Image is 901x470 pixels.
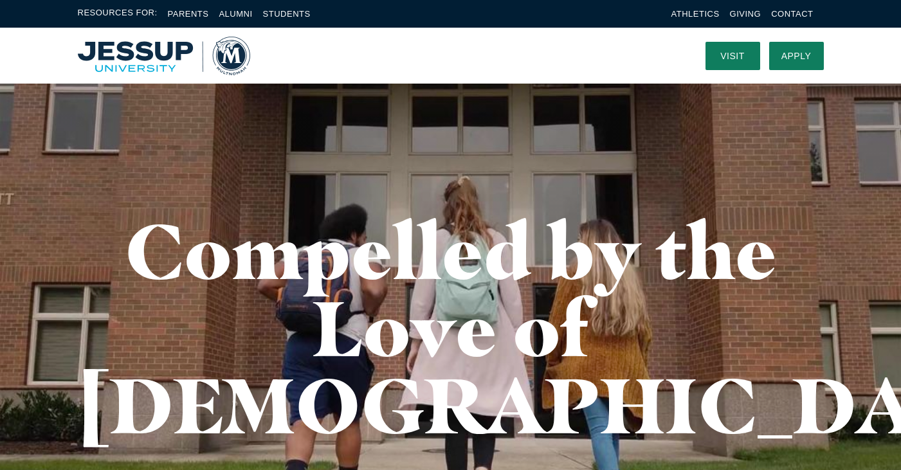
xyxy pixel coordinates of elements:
a: Students [263,9,311,19]
a: Apply [769,42,824,70]
a: Alumni [219,9,252,19]
img: Multnomah University Logo [78,37,250,75]
a: Home [78,37,250,75]
a: Athletics [671,9,720,19]
a: Contact [771,9,813,19]
a: Visit [705,42,760,70]
span: Resources For: [78,6,158,21]
h1: Compelled by the Love of [DEMOGRAPHIC_DATA] [78,212,824,444]
a: Parents [168,9,209,19]
a: Giving [730,9,761,19]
